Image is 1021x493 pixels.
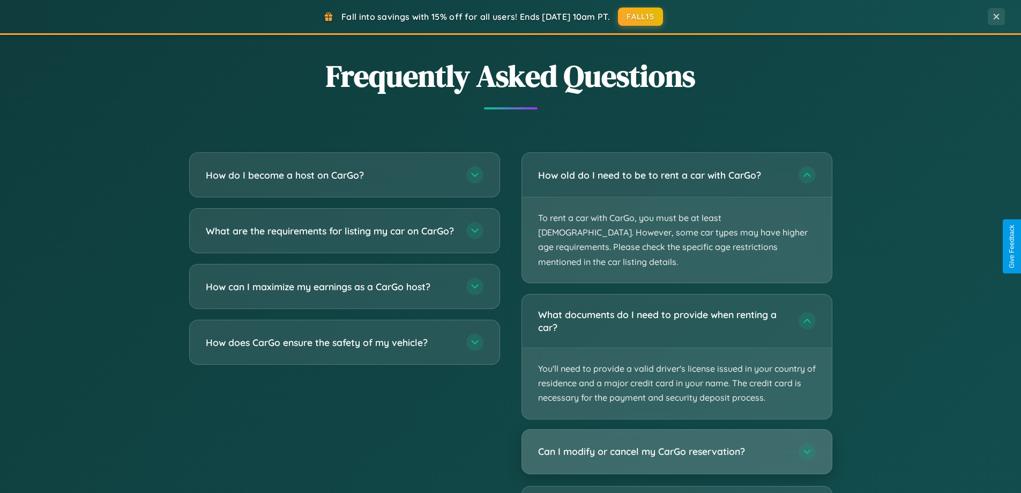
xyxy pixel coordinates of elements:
p: You'll need to provide a valid driver's license issued in your country of residence and a major c... [522,348,832,419]
h3: How can I maximize my earnings as a CarGo host? [206,280,456,293]
h3: What are the requirements for listing my car on CarGo? [206,224,456,238]
h3: Can I modify or cancel my CarGo reservation? [538,445,788,458]
span: Fall into savings with 15% off for all users! Ends [DATE] 10am PT. [341,11,610,22]
h3: How do I become a host on CarGo? [206,168,456,182]
h3: How old do I need to be to rent a car with CarGo? [538,168,788,182]
h3: How does CarGo ensure the safety of my vehicle? [206,336,456,349]
h3: What documents do I need to provide when renting a car? [538,308,788,334]
div: Give Feedback [1008,225,1016,268]
p: To rent a car with CarGo, you must be at least [DEMOGRAPHIC_DATA]. However, some car types may ha... [522,197,832,283]
button: FALL15 [618,8,663,26]
h2: Frequently Asked Questions [189,55,832,97]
